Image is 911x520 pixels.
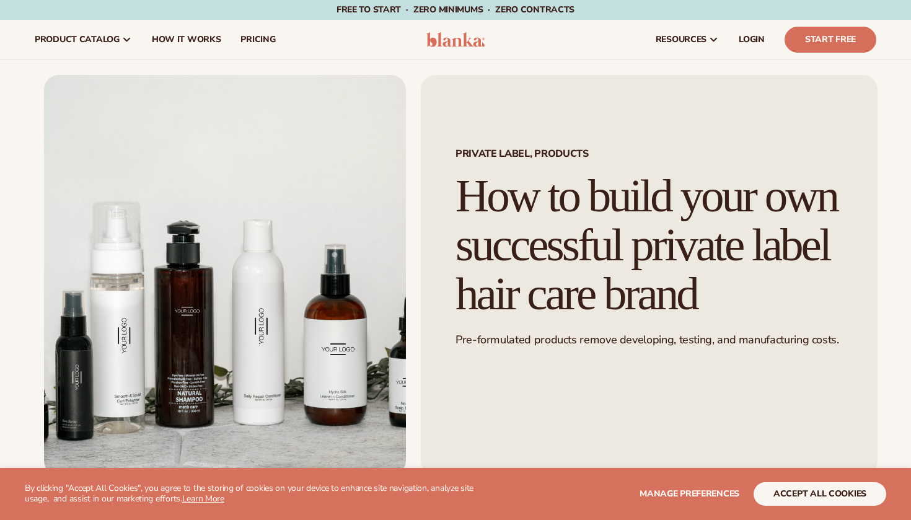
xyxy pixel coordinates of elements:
a: Start Free [785,27,876,53]
button: accept all cookies [754,482,886,506]
p: Pre-formulated products remove developing, testing, and manufacturing costs. [455,333,843,347]
p: By clicking "Accept All Cookies", you agree to the storing of cookies on your device to enhance s... [25,483,484,505]
span: Manage preferences [640,488,739,500]
button: Manage preferences [640,482,739,506]
a: resources [646,20,729,59]
img: Blanka private label hair care products for women and men [44,75,406,475]
h1: How to build your own successful private label hair care brand [455,172,843,318]
a: Learn More [182,493,224,505]
span: product catalog [35,35,120,45]
a: product catalog [25,20,142,59]
a: LOGIN [729,20,775,59]
span: Free to start · ZERO minimums · ZERO contracts [337,4,574,15]
span: Private label, Products [455,149,843,159]
span: pricing [240,35,275,45]
span: LOGIN [739,35,765,45]
span: resources [656,35,706,45]
img: logo [426,32,485,47]
a: pricing [231,20,285,59]
a: How It Works [142,20,231,59]
span: How It Works [152,35,221,45]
